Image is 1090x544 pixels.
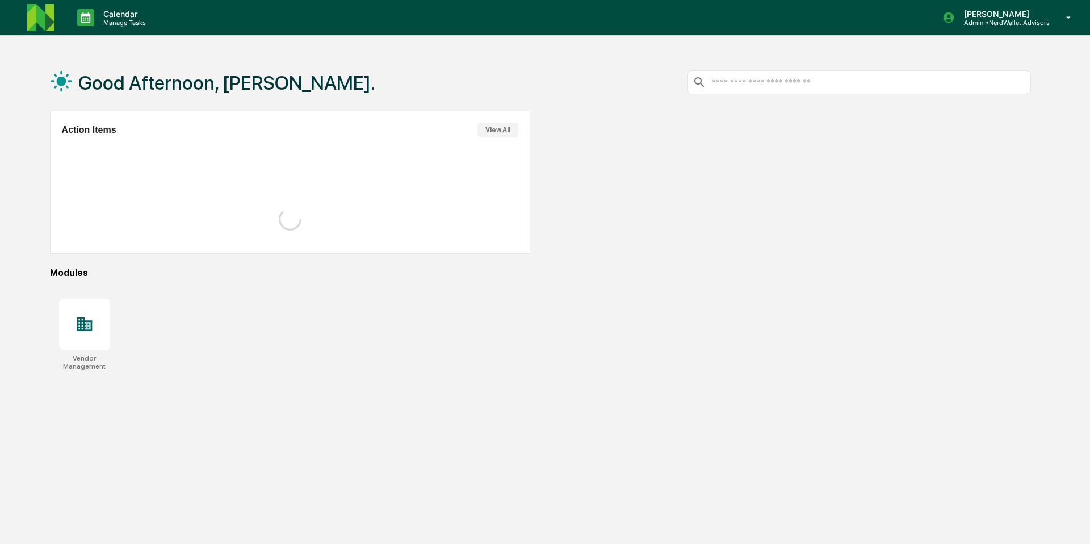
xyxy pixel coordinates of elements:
[59,354,110,370] div: Vendor Management
[955,9,1050,19] p: [PERSON_NAME]
[62,125,116,135] h2: Action Items
[94,19,152,27] p: Manage Tasks
[94,9,152,19] p: Calendar
[27,4,54,31] img: logo
[78,72,375,94] h1: Good Afternoon, [PERSON_NAME].
[955,19,1050,27] p: Admin • NerdWallet Advisors
[50,267,1031,278] div: Modules
[477,123,518,137] button: View All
